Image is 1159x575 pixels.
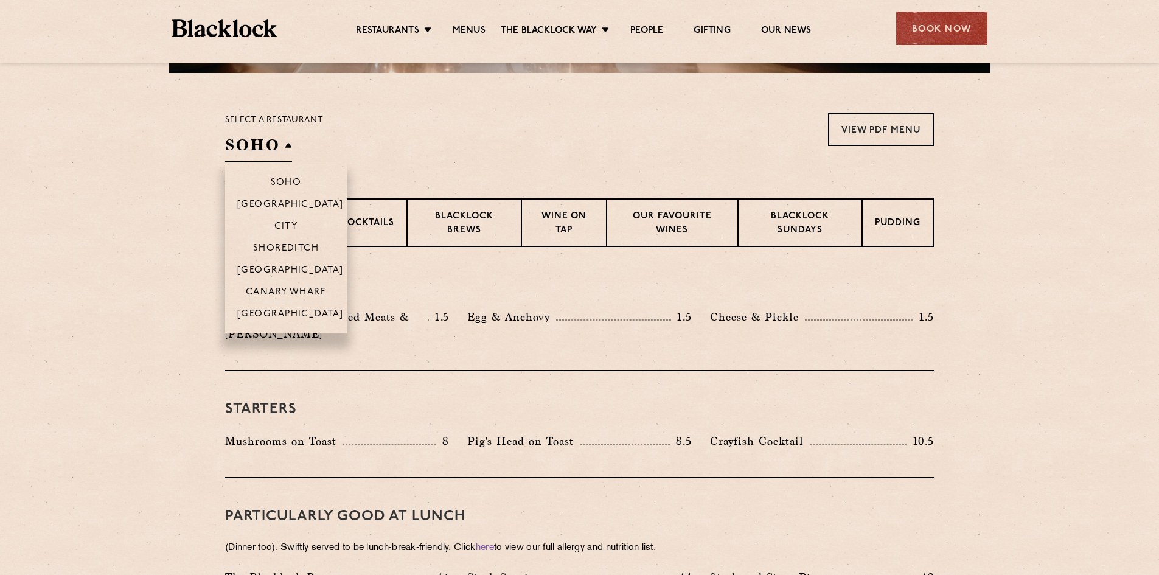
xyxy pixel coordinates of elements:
[751,210,849,239] p: Blacklock Sundays
[237,200,344,212] p: [GEOGRAPHIC_DATA]
[467,308,556,326] p: Egg & Anchovy
[875,217,921,232] p: Pudding
[274,221,298,234] p: City
[828,113,934,146] a: View PDF Menu
[896,12,987,45] div: Book Now
[340,217,394,232] p: Cocktails
[271,178,302,190] p: Soho
[225,509,934,524] h3: PARTICULARLY GOOD AT LUNCH
[913,309,934,325] p: 1.5
[670,433,692,449] p: 8.5
[225,433,343,450] p: Mushrooms on Toast
[476,543,494,552] a: here
[534,210,594,239] p: Wine on Tap
[761,25,812,38] a: Our News
[694,25,730,38] a: Gifting
[710,433,810,450] p: Crayfish Cocktail
[225,402,934,417] h3: Starters
[429,309,450,325] p: 1.5
[907,433,934,449] p: 10.5
[619,210,725,239] p: Our favourite wines
[710,308,805,326] p: Cheese & Pickle
[356,25,419,38] a: Restaurants
[172,19,277,37] img: BL_Textured_Logo-footer-cropped.svg
[246,287,326,299] p: Canary Wharf
[225,113,323,128] p: Select a restaurant
[225,134,292,162] h2: SOHO
[436,433,449,449] p: 8
[467,433,580,450] p: Pig's Head on Toast
[237,309,344,321] p: [GEOGRAPHIC_DATA]
[453,25,486,38] a: Menus
[630,25,663,38] a: People
[420,210,509,239] p: Blacklock Brews
[237,265,344,277] p: [GEOGRAPHIC_DATA]
[225,277,934,293] h3: Pre Chop Bites
[225,540,934,557] p: (Dinner too). Swiftly served to be lunch-break-friendly. Click to view our full allergy and nutri...
[253,243,319,256] p: Shoreditch
[501,25,597,38] a: The Blacklock Way
[671,309,692,325] p: 1.5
